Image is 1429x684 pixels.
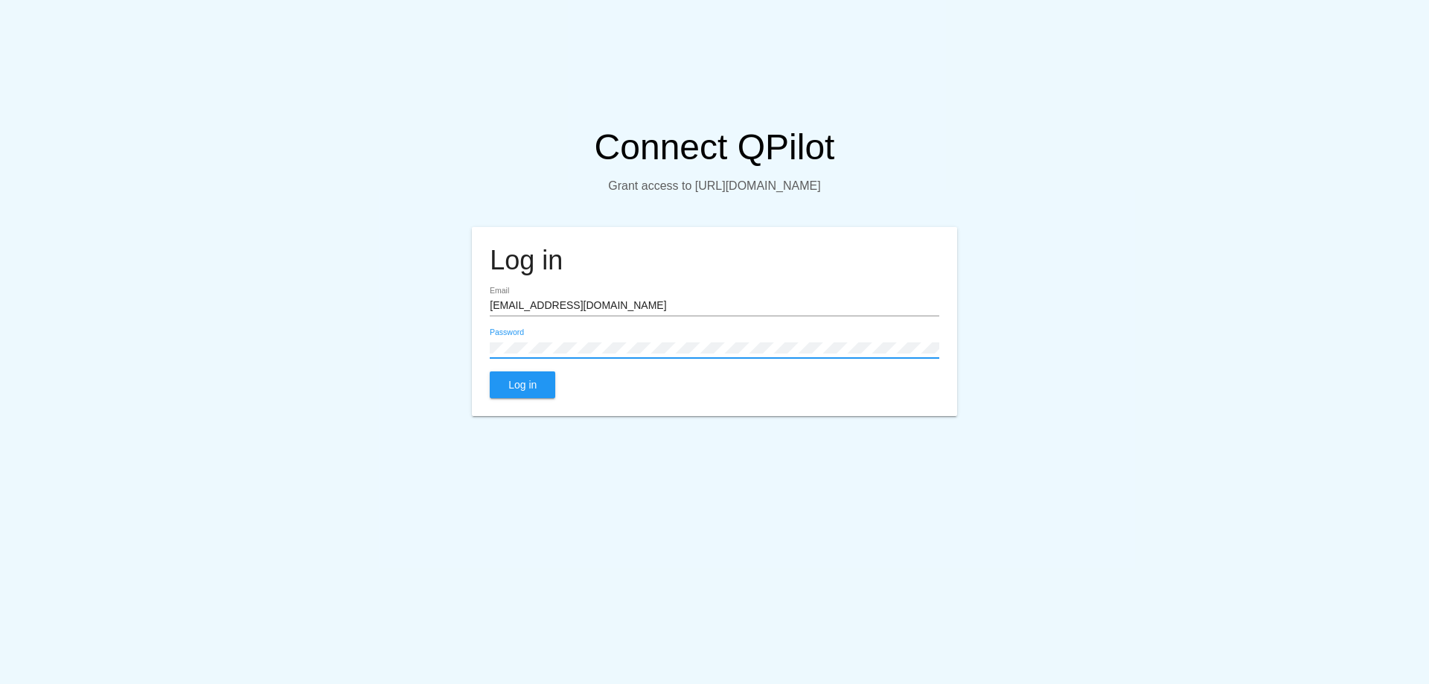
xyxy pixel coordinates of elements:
h1: Connect QPilot [472,127,956,167]
p: Grant access to [URL][DOMAIN_NAME] [472,179,956,193]
span: Log in [508,379,537,391]
button: Log in [490,371,555,398]
input: Email [490,300,939,312]
h2: Log in [490,245,939,276]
